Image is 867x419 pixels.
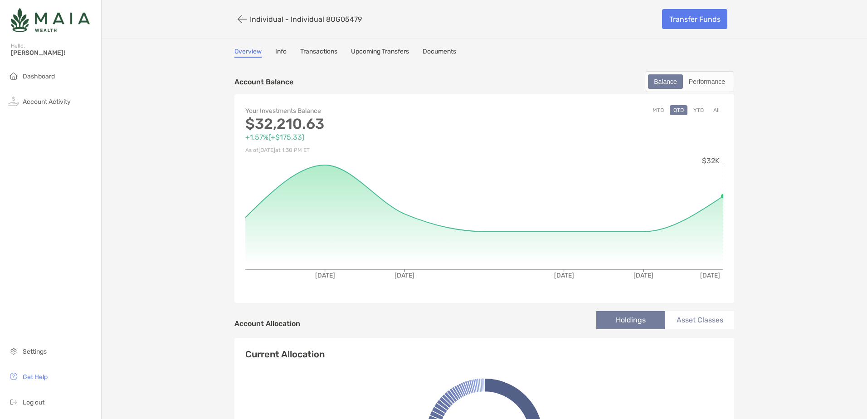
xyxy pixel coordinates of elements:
img: settings icon [8,346,19,356]
span: Dashboard [23,73,55,80]
span: Get Help [23,373,48,381]
tspan: [DATE] [633,272,653,279]
p: $32,210.63 [245,118,484,130]
a: Overview [234,48,262,58]
div: Balance [649,75,682,88]
img: activity icon [8,96,19,107]
img: Zoe Logo [11,4,90,36]
p: +1.57% ( +$175.33 ) [245,132,484,143]
button: MTD [649,105,667,115]
a: Info [275,48,287,58]
a: Transfer Funds [662,9,727,29]
img: get-help icon [8,371,19,382]
tspan: [DATE] [554,272,574,279]
span: Account Activity [23,98,71,106]
li: Holdings [596,311,665,329]
p: Your Investments Balance [245,105,484,117]
a: Documents [423,48,456,58]
a: Transactions [300,48,337,58]
a: Upcoming Transfers [351,48,409,58]
p: Account Balance [234,76,293,88]
tspan: $32K [702,156,720,165]
img: household icon [8,70,19,81]
button: QTD [670,105,687,115]
h4: Current Allocation [245,349,325,360]
tspan: [DATE] [395,272,414,279]
div: segmented control [645,71,734,92]
img: logout icon [8,396,19,407]
button: YTD [690,105,707,115]
tspan: [DATE] [315,272,335,279]
span: Settings [23,348,47,356]
span: Log out [23,399,44,406]
h4: Account Allocation [234,319,300,328]
p: Individual - Individual 8OG05479 [250,15,362,24]
div: Performance [684,75,730,88]
li: Asset Classes [665,311,734,329]
p: As of [DATE] at 1:30 PM ET [245,145,484,156]
span: [PERSON_NAME]! [11,49,96,57]
button: All [710,105,723,115]
tspan: [DATE] [700,272,720,279]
